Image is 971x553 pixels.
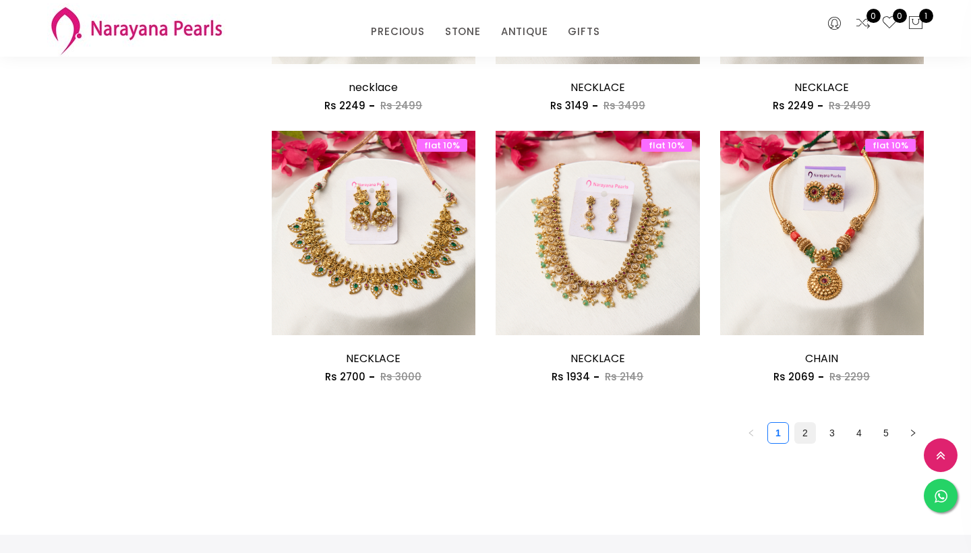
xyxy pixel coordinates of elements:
[346,351,401,366] a: NECKLACE
[325,370,365,384] span: Rs 2700
[794,80,849,95] a: NECKLACE
[876,423,896,443] a: 5
[641,139,692,152] span: flat 10%
[768,423,788,443] a: 1
[902,422,924,444] button: right
[371,22,424,42] a: PRECIOUS
[865,139,916,152] span: flat 10%
[445,22,481,42] a: STONE
[570,80,625,95] a: NECKLACE
[821,422,843,444] li: 3
[902,422,924,444] li: Next Page
[380,370,421,384] span: Rs 3000
[908,15,924,32] button: 1
[568,22,599,42] a: GIFTS
[855,15,871,32] a: 0
[773,98,814,113] span: Rs 2249
[550,98,589,113] span: Rs 3149
[794,422,816,444] li: 2
[773,370,815,384] span: Rs 2069
[875,422,897,444] li: 5
[380,98,422,113] span: Rs 2499
[893,9,907,23] span: 0
[570,351,625,366] a: NECKLACE
[605,370,643,384] span: Rs 2149
[909,429,917,437] span: right
[349,80,398,95] a: necklace
[552,370,590,384] span: Rs 1934
[849,423,869,443] a: 4
[740,422,762,444] button: left
[881,15,898,32] a: 0
[604,98,645,113] span: Rs 3499
[866,9,881,23] span: 0
[829,370,870,384] span: Rs 2299
[805,351,838,366] a: CHAIN
[740,422,762,444] li: Previous Page
[848,422,870,444] li: 4
[324,98,365,113] span: Rs 2249
[822,423,842,443] a: 3
[919,9,933,23] span: 1
[795,423,815,443] a: 2
[417,139,467,152] span: flat 10%
[747,429,755,437] span: left
[767,422,789,444] li: 1
[829,98,871,113] span: Rs 2499
[501,22,548,42] a: ANTIQUE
